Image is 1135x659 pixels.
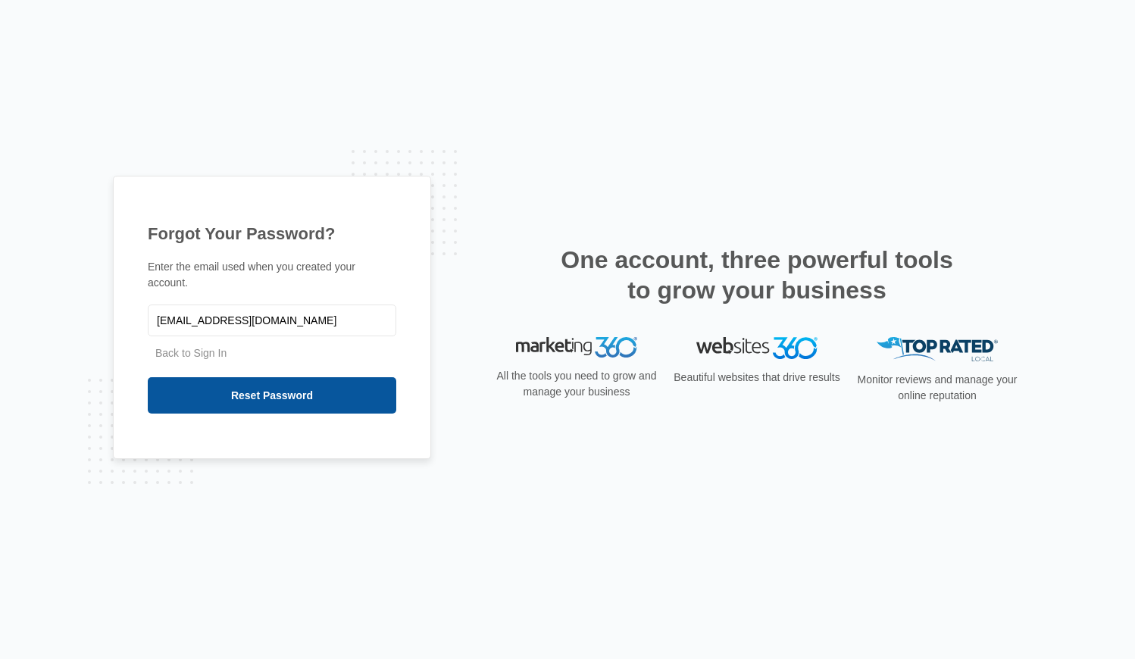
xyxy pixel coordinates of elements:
[148,305,396,336] input: Email
[148,221,396,246] h1: Forgot Your Password?
[148,377,396,414] input: Reset Password
[155,347,227,359] a: Back to Sign In
[556,245,958,305] h2: One account, three powerful tools to grow your business
[516,337,637,358] img: Marketing 360
[877,337,998,362] img: Top Rated Local
[148,259,396,291] p: Enter the email used when you created your account.
[696,337,818,359] img: Websites 360
[672,370,842,386] p: Beautiful websites that drive results
[852,372,1022,404] p: Monitor reviews and manage your online reputation
[492,368,661,400] p: All the tools you need to grow and manage your business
